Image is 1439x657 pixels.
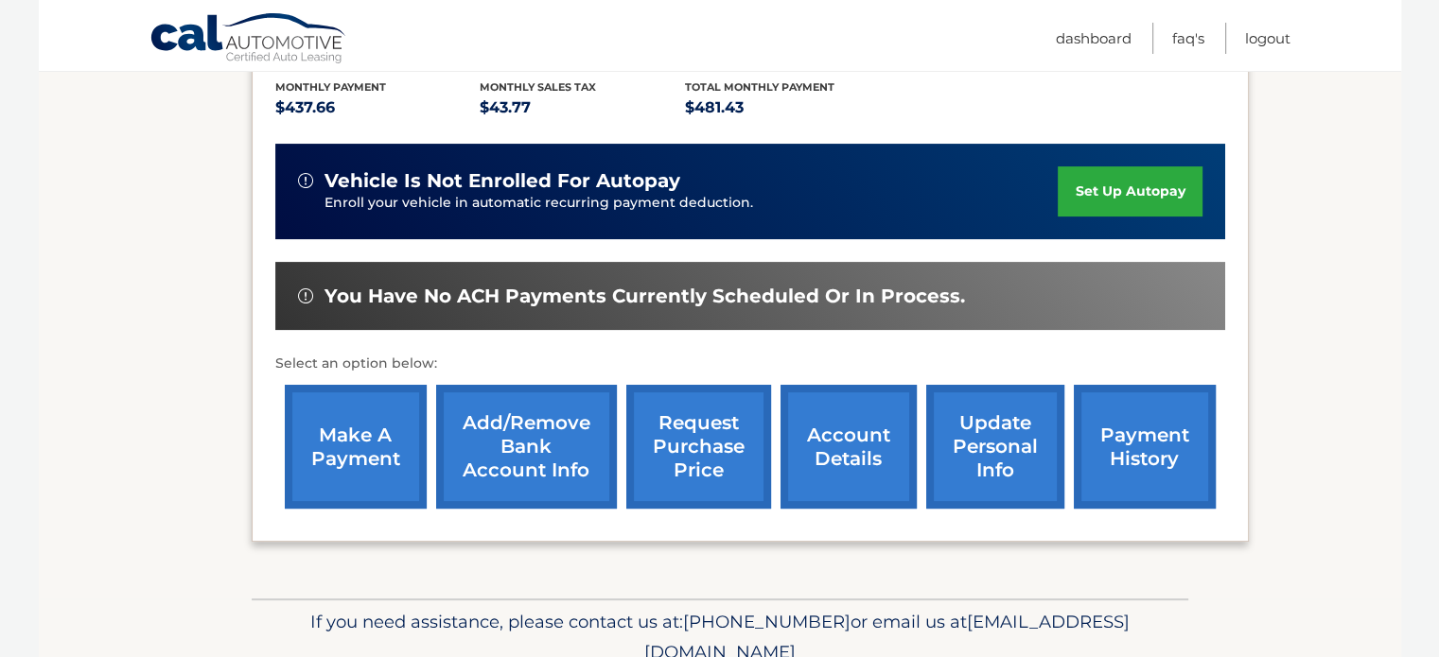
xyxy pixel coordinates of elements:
[1058,166,1202,216] a: set up autopay
[149,12,348,67] a: Cal Automotive
[781,385,917,509] a: account details
[480,95,685,121] p: $43.77
[626,385,771,509] a: request purchase price
[1074,385,1216,509] a: payment history
[685,80,834,94] span: Total Monthly Payment
[926,385,1064,509] a: update personal info
[325,193,1059,214] p: Enroll your vehicle in automatic recurring payment deduction.
[275,80,386,94] span: Monthly Payment
[325,169,680,193] span: vehicle is not enrolled for autopay
[685,95,890,121] p: $481.43
[298,173,313,188] img: alert-white.svg
[298,288,313,303] img: alert-white.svg
[275,353,1225,375] p: Select an option below:
[275,95,481,121] p: $437.66
[1245,23,1290,54] a: Logout
[325,285,965,308] span: You have no ACH payments currently scheduled or in process.
[683,611,851,632] span: [PHONE_NUMBER]
[436,385,617,509] a: Add/Remove bank account info
[480,80,596,94] span: Monthly sales Tax
[1172,23,1204,54] a: FAQ's
[1056,23,1132,54] a: Dashboard
[285,385,427,509] a: make a payment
